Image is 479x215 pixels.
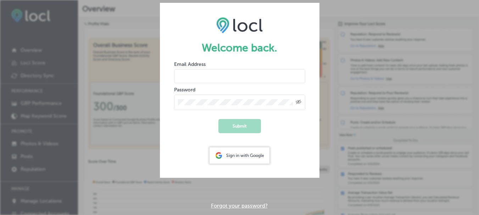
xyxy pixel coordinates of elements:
h1: Welcome back. [174,41,305,54]
label: Email Address [174,61,206,67]
a: Forgot your password? [211,203,268,209]
button: Submit [218,119,261,133]
div: Sign in with Google [210,147,269,164]
label: Password [174,87,195,93]
span: Toggle password visibility [296,99,301,106]
img: LOCL logo [216,17,263,33]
